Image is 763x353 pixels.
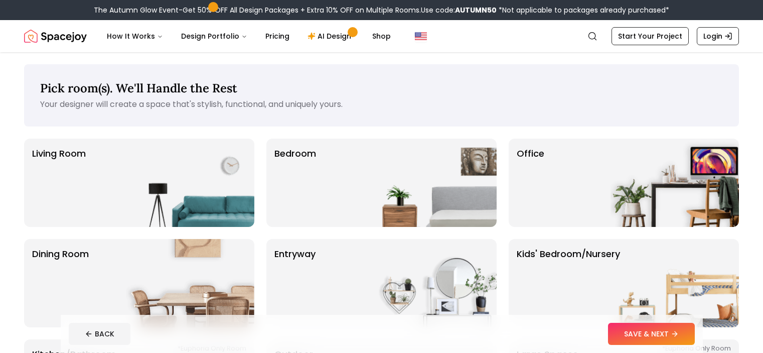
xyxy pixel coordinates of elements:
a: Spacejoy [24,26,87,46]
p: entryway [274,247,316,319]
span: Use code: [421,5,497,15]
button: Design Portfolio [173,26,255,46]
a: Login [697,27,739,45]
button: BACK [69,323,130,345]
p: Dining Room [32,247,89,319]
img: Living Room [126,139,254,227]
img: entryway [368,239,497,327]
img: Dining Room [126,239,254,327]
p: Office [517,147,544,219]
img: Bedroom [368,139,497,227]
img: Kids' Bedroom/Nursery [611,239,739,327]
a: Shop [364,26,399,46]
a: Start Your Project [612,27,689,45]
button: How It Works [99,26,171,46]
b: AUTUMN50 [455,5,497,15]
a: AI Design [299,26,362,46]
button: SAVE & NEXT [608,323,695,345]
nav: Global [24,20,739,52]
img: Office [611,139,739,227]
p: Bedroom [274,147,316,219]
span: *Not applicable to packages already purchased* [497,5,669,15]
p: Kids' Bedroom/Nursery [517,247,620,319]
div: The Autumn Glow Event-Get 50% OFF All Design Packages + Extra 10% OFF on Multiple Rooms. [94,5,669,15]
nav: Main [99,26,399,46]
p: Living Room [32,147,86,219]
span: Pick room(s). We'll Handle the Rest [40,80,237,96]
a: Pricing [257,26,297,46]
img: United States [415,30,427,42]
p: Your designer will create a space that's stylish, functional, and uniquely yours. [40,98,723,110]
img: Spacejoy Logo [24,26,87,46]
